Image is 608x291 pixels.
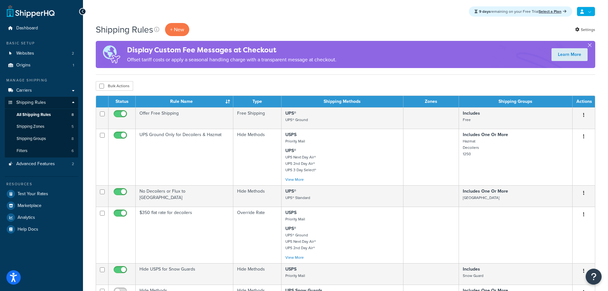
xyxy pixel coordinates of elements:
[5,145,78,157] a: Filters 6
[17,124,44,129] span: Shipping Zones
[573,96,595,107] th: Actions
[285,188,296,195] strong: UPS®
[17,112,51,118] span: All Shipping Rules
[233,129,281,185] td: Hide Methods
[136,185,233,207] td: No Decoilers or Flux to [GEOGRAPHIC_DATA]
[5,145,78,157] li: Filters
[586,269,602,285] button: Open Resource Center
[5,22,78,34] a: Dashboard
[71,112,74,118] span: 8
[285,110,296,117] strong: UPS®
[5,109,78,121] a: All Shipping Rules 8
[127,45,336,55] h4: Display Custom Fee Messages at Checkout
[5,48,78,59] li: Websites
[285,138,305,144] small: Priority Mail
[233,207,281,263] td: Override Rate
[285,154,316,173] small: UPS Next Day Air® UPS 2nd Day Air® UPS 3 Day Select®
[16,51,34,56] span: Websites
[539,9,567,14] a: Select a Plan
[5,109,78,121] li: All Shipping Rules
[285,195,310,201] small: UPS® Standard
[5,59,78,71] li: Origins
[285,216,305,222] small: Priority Mail
[5,188,78,200] a: Test Your Rates
[16,161,55,167] span: Advanced Features
[96,23,153,36] h1: Shipping Rules
[285,177,304,182] a: View More
[233,185,281,207] td: Hide Methods
[463,110,480,117] strong: Includes
[479,9,491,14] strong: 9 days
[16,26,38,31] span: Dashboard
[71,148,74,154] span: 6
[463,117,471,123] small: Free
[136,96,233,107] th: Rule Name : activate to sort column ascending
[16,100,46,105] span: Shipping Rules
[5,181,78,187] div: Resources
[5,48,78,59] a: Websites 2
[7,5,55,18] a: ShipperHQ Home
[96,41,127,68] img: duties-banner-06bc72dcb5fe05cb3f9472aba00be2ae8eb53ab6f0d8bb03d382ba314ac3c341.png
[285,266,296,272] strong: USPS
[17,136,46,142] span: Shipping Groups
[165,23,189,36] p: + New
[5,224,78,235] a: Help Docs
[285,209,296,216] strong: USPS
[281,96,403,107] th: Shipping Methods
[136,263,233,285] td: Hide USPS for Snow Guards
[127,55,336,64] p: Offset tariff costs or apply a seasonal handling charge with a transparent message at checkout.
[18,215,35,220] span: Analytics
[17,148,27,154] span: Filters
[285,225,296,232] strong: UPS®
[575,25,595,34] a: Settings
[96,81,133,91] button: Bulk Actions
[233,96,281,107] th: Type
[5,200,78,211] a: Marketplace
[285,147,296,154] strong: UPS®
[5,121,78,133] a: Shipping Zones 5
[72,161,74,167] span: 2
[459,96,573,107] th: Shipping Groups
[285,273,305,279] small: Priority Mail
[136,207,233,263] td: $350 flat rate for decoilers
[5,85,78,96] a: Carriers
[71,136,74,142] span: 8
[16,63,31,68] span: Origins
[5,97,78,109] a: Shipping Rules
[136,107,233,129] td: Offer Free Shipping
[233,107,281,129] td: Free Shipping
[285,131,296,138] strong: USPS
[71,124,74,129] span: 5
[5,97,78,157] li: Shipping Rules
[18,203,41,209] span: Marketplace
[16,88,32,93] span: Carriers
[73,63,74,68] span: 1
[463,266,480,272] strong: Includes
[18,191,48,197] span: Test Your Rates
[5,158,78,170] a: Advanced Features 2
[5,212,78,223] a: Analytics
[552,48,588,61] a: Learn More
[5,133,78,145] a: Shipping Groups 8
[5,158,78,170] li: Advanced Features
[5,78,78,83] div: Manage Shipping
[469,6,572,17] div: remaining on your Free Trial
[136,129,233,185] td: UPS Ground Only for Decoilers & Hazmat
[285,255,304,260] a: View More
[233,263,281,285] td: Hide Methods
[463,131,508,138] strong: Includes One Or More
[463,138,479,157] small: Hazmat Decoilers 1250
[463,195,499,201] small: [GEOGRAPHIC_DATA]
[5,133,78,145] li: Shipping Groups
[403,96,459,107] th: Zones
[72,51,74,56] span: 2
[463,273,484,279] small: Snow Guard
[5,121,78,133] li: Shipping Zones
[285,232,316,251] small: UPS® Ground UPS Next Day Air® UPS 2nd Day Air®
